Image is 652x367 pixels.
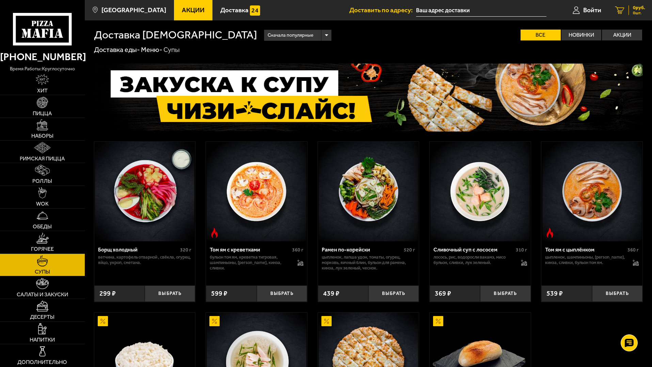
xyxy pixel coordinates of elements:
span: Напитки [30,337,55,343]
a: Острое блюдоТом ям с цыплёнком [541,142,642,241]
span: 0 руб. [633,5,645,10]
span: Супы [35,269,50,275]
span: Доставка [220,7,249,13]
span: Роллы [32,178,52,184]
a: Сливочный суп с лососем [430,142,531,241]
span: WOK [36,201,49,207]
span: 439 ₽ [323,290,339,297]
img: Том ям с креветками [207,142,306,241]
p: бульон том ям, креветка тигровая, шампиньоны, [PERSON_NAME], кинза, сливки. [210,255,290,271]
button: Выбрать [145,285,195,302]
span: Обеды [33,224,52,229]
input: Ваш адрес доставки [416,4,546,17]
img: 15daf4d41897b9f0e9f617042186c801.svg [250,5,260,16]
p: лосось, рис, водоросли вакамэ, мисо бульон, сливки, лук зеленый. [433,255,514,265]
span: Десерты [30,314,54,320]
p: цыпленок, шампиньоны, [PERSON_NAME], кинза, сливки, бульон том ям. [545,255,626,265]
div: Том ям с креветками [210,246,290,253]
div: Супы [163,46,180,54]
span: Войти [583,7,601,13]
a: Меню- [141,46,162,54]
span: Акции [182,7,205,13]
div: Рамен по-корейски [322,246,402,253]
img: Акционный [433,316,443,326]
a: Борщ холодный [94,142,195,241]
a: Доставка еды- [94,46,140,54]
img: Рамен по-корейски [319,142,418,241]
span: [GEOGRAPHIC_DATA] [101,7,166,13]
span: 310 г [516,247,527,253]
span: Дополнительно [17,360,67,365]
span: 520 г [404,247,415,253]
button: Выбрать [368,285,419,302]
span: Пицца [33,111,52,116]
img: Сливочный суп с лососем [430,142,530,241]
button: Выбрать [257,285,307,302]
span: 360 г [627,247,639,253]
span: Хит [37,88,48,93]
label: Все [521,30,561,40]
span: 360 г [292,247,303,253]
img: Том ям с цыплёнком [542,142,642,241]
label: Акции [602,30,642,40]
div: Том ям с цыплёнком [545,246,626,253]
span: Горячее [31,246,54,252]
div: Борщ холодный [98,246,179,253]
a: Острое блюдоТом ям с креветками [206,142,307,241]
span: 320 г [180,247,191,253]
img: Острое блюдо [209,228,220,238]
span: Салаты и закуски [17,292,68,297]
img: Борщ холодный [95,142,194,241]
img: Акционный [209,316,220,326]
span: 299 ₽ [99,290,116,297]
span: 599 ₽ [211,290,227,297]
span: 369 ₽ [435,290,451,297]
img: Острое блюдо [545,228,555,238]
label: Новинки [561,30,602,40]
button: Выбрать [480,285,530,302]
a: Рамен по-корейски [318,142,419,241]
div: Сливочный суп с лососем [433,246,514,253]
h1: Доставка [DEMOGRAPHIC_DATA] [94,30,257,40]
button: Выбрать [592,285,642,302]
span: 539 ₽ [546,290,563,297]
span: Римская пицца [20,156,65,161]
span: Наборы [31,133,53,139]
img: Акционный [321,316,332,326]
span: Доставить по адресу: [349,7,416,13]
span: 0 шт. [633,11,645,15]
span: Сначала популярные [268,29,313,42]
p: ветчина, картофель отварной , свёкла, огурец, яйцо, укроп, сметана. [98,255,192,265]
p: цыпленок, лапша удон, томаты, огурец, морковь, яичный блин, бульон для рамена, кинза, лук зеленый... [322,255,415,271]
img: Акционный [98,316,108,326]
